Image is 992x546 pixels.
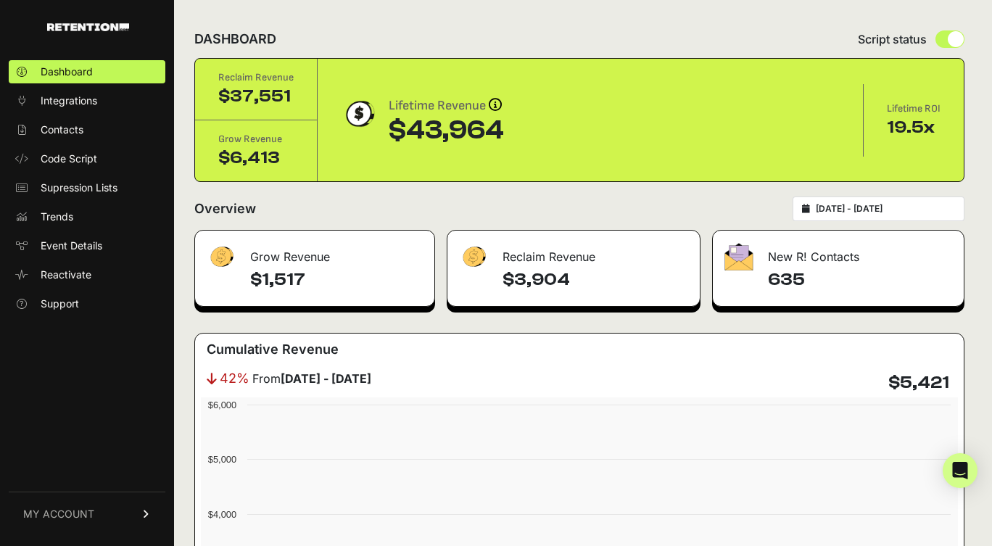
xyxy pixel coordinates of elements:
[218,85,294,108] div: $37,551
[207,243,236,271] img: fa-dollar-13500eef13a19c4ab2b9ed9ad552e47b0d9fc28b02b83b90ba0e00f96d6372e9.png
[281,371,371,386] strong: [DATE] - [DATE]
[208,454,236,465] text: $5,000
[9,205,165,228] a: Trends
[858,30,927,48] span: Script status
[389,116,504,145] div: $43,964
[9,176,165,199] a: Supression Lists
[9,492,165,536] a: MY ACCOUNT
[887,102,941,116] div: Lifetime ROI
[47,23,129,31] img: Retention.com
[23,507,94,521] span: MY ACCOUNT
[713,231,964,274] div: New R! Contacts
[208,400,236,410] text: $6,000
[41,94,97,108] span: Integrations
[768,268,952,291] h4: 635
[194,29,276,49] h2: DASHBOARD
[341,96,377,132] img: dollar-coin-05c43ed7efb7bc0c12610022525b4bbbb207c7efeef5aecc26f025e68dcafac9.png
[41,181,117,195] span: Supression Lists
[195,231,434,274] div: Grow Revenue
[724,243,753,270] img: fa-envelope-19ae18322b30453b285274b1b8af3d052b27d846a4fbe8435d1a52b978f639a2.png
[447,231,700,274] div: Reclaim Revenue
[9,118,165,141] a: Contacts
[41,123,83,137] span: Contacts
[208,509,236,520] text: $4,000
[888,371,949,394] h4: $5,421
[218,146,294,170] div: $6,413
[220,368,249,389] span: 42%
[9,234,165,257] a: Event Details
[459,243,488,271] img: fa-dollar-13500eef13a19c4ab2b9ed9ad552e47b0d9fc28b02b83b90ba0e00f96d6372e9.png
[9,60,165,83] a: Dashboard
[943,453,977,488] div: Open Intercom Messenger
[207,339,339,360] h3: Cumulative Revenue
[41,152,97,166] span: Code Script
[9,147,165,170] a: Code Script
[9,292,165,315] a: Support
[41,297,79,311] span: Support
[9,263,165,286] a: Reactivate
[218,70,294,85] div: Reclaim Revenue
[250,268,423,291] h4: $1,517
[41,239,102,253] span: Event Details
[41,65,93,79] span: Dashboard
[218,132,294,146] div: Grow Revenue
[9,89,165,112] a: Integrations
[887,116,941,139] div: 19.5x
[252,370,371,387] span: From
[41,210,73,224] span: Trends
[503,268,688,291] h4: $3,904
[389,96,504,116] div: Lifetime Revenue
[194,199,256,219] h2: Overview
[41,268,91,282] span: Reactivate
